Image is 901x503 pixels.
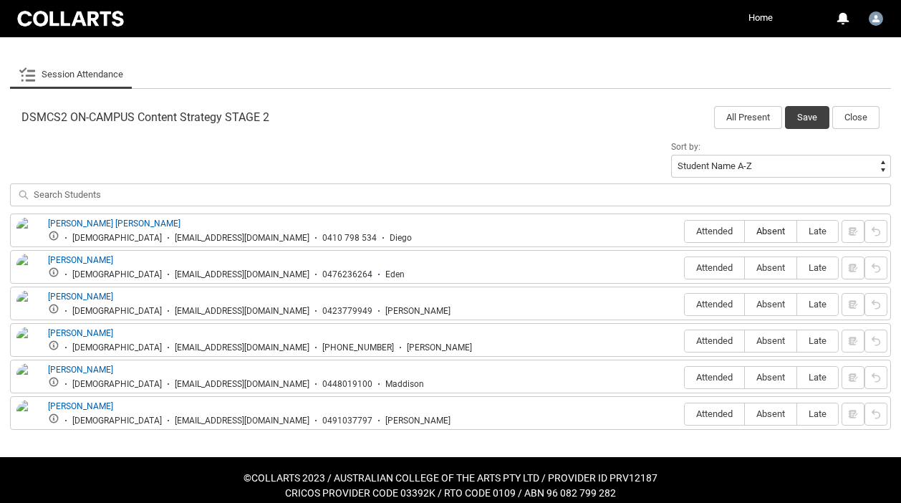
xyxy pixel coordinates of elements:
img: Maddison Ould [16,363,39,395]
span: Absent [745,335,796,346]
button: Reset [864,330,887,353]
a: Session Attendance [19,60,123,89]
img: Meg Rathjen [16,400,39,431]
div: [EMAIL_ADDRESS][DOMAIN_NAME] [175,306,309,317]
a: [PERSON_NAME] [48,328,113,338]
span: Late [797,372,838,383]
div: Diego [390,233,412,244]
span: Attended [685,299,744,310]
div: [DEMOGRAPHIC_DATA] [72,416,162,426]
div: 0448019100 [322,379,372,390]
span: Absent [745,299,796,310]
img: Lilianna Leone [16,327,39,358]
div: 0423779949 [322,306,372,317]
input: Search Students [10,183,891,206]
span: Late [797,408,838,419]
span: Absent [745,372,796,383]
button: Reset [864,220,887,243]
div: 0491037797 [322,416,372,426]
div: [PHONE_NUMBER] [322,342,394,353]
span: Absent [745,226,796,236]
span: Absent [745,262,796,273]
div: 0410 798 534 [322,233,377,244]
span: Late [797,262,838,273]
a: [PERSON_NAME] [48,255,113,265]
span: Absent [745,408,796,419]
div: [DEMOGRAPHIC_DATA] [72,342,162,353]
span: Late [797,299,838,310]
span: Attended [685,408,744,419]
span: Sort by: [671,142,700,152]
div: [DEMOGRAPHIC_DATA] [72,379,162,390]
img: Eden Murray [16,254,39,285]
div: [EMAIL_ADDRESS][DOMAIN_NAME] [175,416,309,426]
div: 0476236264 [322,269,372,280]
div: Eden [385,269,405,280]
span: Late [797,226,838,236]
span: Attended [685,372,744,383]
button: Reset [864,257,887,279]
a: [PERSON_NAME] [PERSON_NAME] [48,219,180,229]
button: Close [832,106,880,129]
div: [EMAIL_ADDRESS][DOMAIN_NAME] [175,269,309,280]
span: Attended [685,262,744,273]
div: [EMAIL_ADDRESS][DOMAIN_NAME] [175,379,309,390]
div: [PERSON_NAME] [385,416,450,426]
button: Reset [864,366,887,389]
div: [PERSON_NAME] [385,306,450,317]
div: [DEMOGRAPHIC_DATA] [72,306,162,317]
div: [EMAIL_ADDRESS][DOMAIN_NAME] [175,342,309,353]
span: Attended [685,226,744,236]
button: Save [785,106,829,129]
span: Late [797,335,838,346]
button: User Profile Faculty.lwatson [865,6,887,29]
div: Maddison [385,379,424,390]
a: [PERSON_NAME] [48,365,113,375]
button: Reset [864,293,887,316]
div: [DEMOGRAPHIC_DATA] [72,233,162,244]
div: [EMAIL_ADDRESS][DOMAIN_NAME] [175,233,309,244]
a: [PERSON_NAME] [48,292,113,302]
a: Home [745,7,776,29]
img: Lawrence Kao [16,290,39,322]
div: [DEMOGRAPHIC_DATA] [72,269,162,280]
button: Reset [864,403,887,426]
img: Faculty.lwatson [869,11,883,26]
img: Diego Alejandro Nino Calderon [16,217,39,269]
li: Session Attendance [10,60,132,89]
span: DSMCS2 ON-CAMPUS Content Strategy STAGE 2 [21,110,269,125]
div: [PERSON_NAME] [407,342,472,353]
button: All Present [714,106,782,129]
a: [PERSON_NAME] [48,401,113,411]
span: Attended [685,335,744,346]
